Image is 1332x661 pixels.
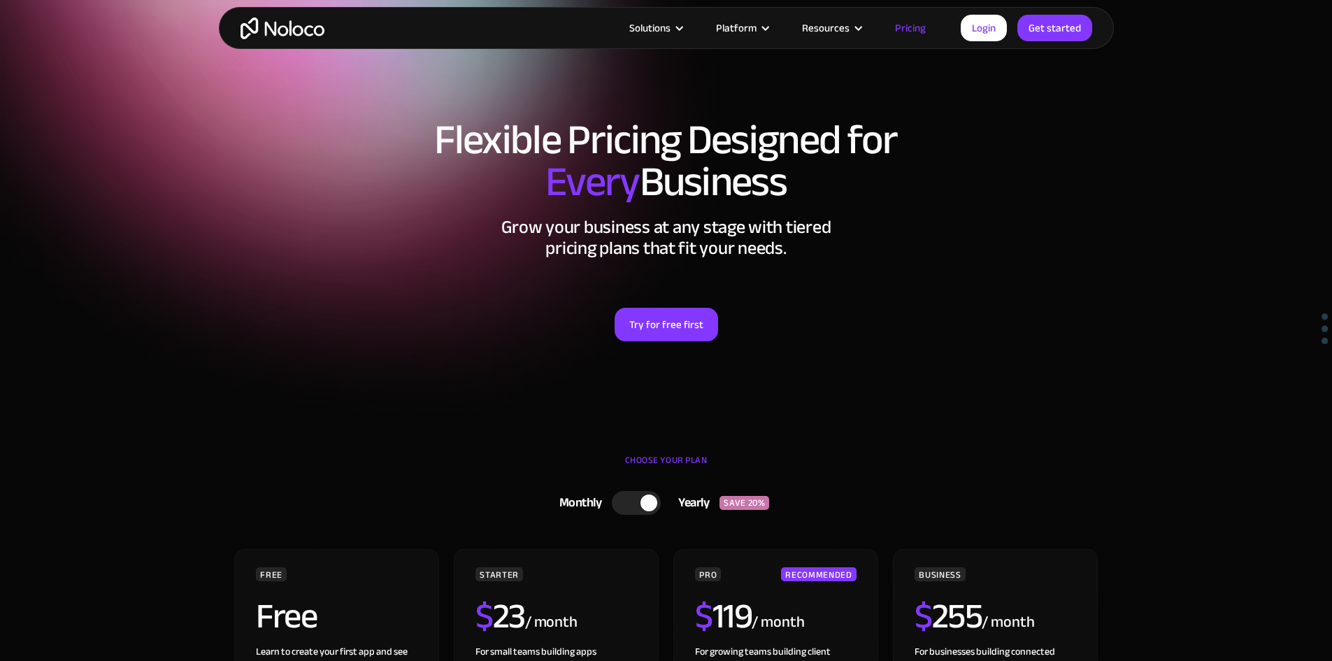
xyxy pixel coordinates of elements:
[256,567,287,581] div: FREE
[661,492,719,513] div: Yearly
[241,17,324,39] a: home
[256,599,317,634] h2: Free
[475,583,493,649] span: $
[785,19,878,37] div: Resources
[915,567,965,581] div: BUSINESS
[802,19,850,37] div: Resources
[615,308,718,341] a: Try for free first
[475,599,525,634] h2: 23
[699,19,785,37] div: Platform
[915,599,982,634] h2: 255
[878,19,943,37] a: Pricing
[695,583,712,649] span: $
[545,143,640,221] span: Every
[695,599,752,634] h2: 119
[525,611,578,634] div: / month
[695,567,721,581] div: PRO
[542,492,613,513] div: Monthly
[1017,15,1092,41] a: Get started
[612,19,699,37] div: Solutions
[961,15,1007,41] a: Login
[629,19,671,37] div: Solutions
[752,611,804,634] div: / month
[233,119,1100,203] h1: Flexible Pricing Designed for Business
[233,217,1100,259] h2: Grow your business at any stage with tiered pricing plans that fit your needs.
[719,496,769,510] div: SAVE 20%
[475,567,522,581] div: STARTER
[915,583,932,649] span: $
[716,19,757,37] div: Platform
[781,567,856,581] div: RECOMMENDED
[982,611,1034,634] div: / month
[233,450,1100,485] div: CHOOSE YOUR PLAN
